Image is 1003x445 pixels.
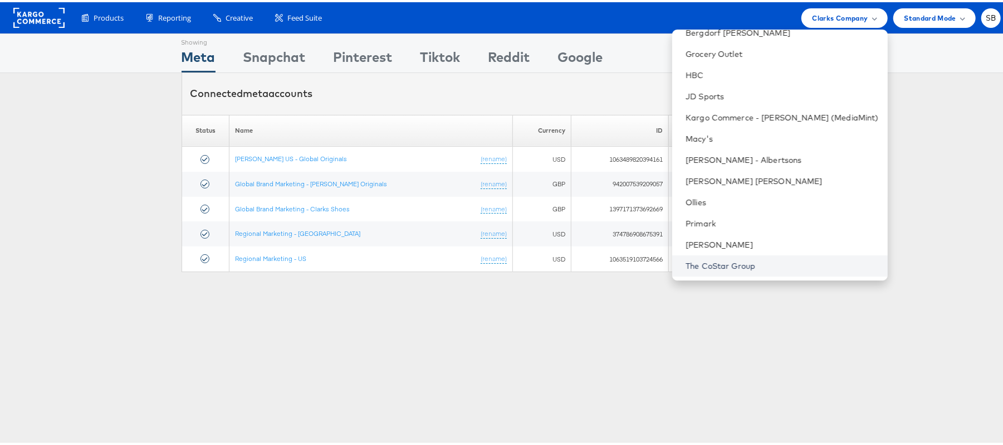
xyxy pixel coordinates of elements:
[668,244,815,269] td: America/New_York
[235,202,350,211] a: Global Brand Marketing - Clarks Shoes
[686,131,879,142] a: Macy's
[986,12,996,20] span: SB
[686,195,879,206] a: Ollies
[813,10,868,22] span: Clarks Company
[668,144,815,170] td: America/New_York
[488,45,530,70] div: Reddit
[94,11,124,21] span: Products
[481,252,507,262] a: (rename)
[182,45,216,70] div: Meta
[686,46,879,57] a: Grocery Outlet
[158,11,191,21] span: Reporting
[481,227,507,236] a: (rename)
[686,258,879,269] a: The CoStar Group
[420,45,461,70] div: Tiktok
[686,152,879,163] a: [PERSON_NAME] - Albertsons
[558,45,603,70] div: Google
[668,113,815,144] th: Timezone
[235,152,347,161] a: [PERSON_NAME] US - Global Originals
[190,84,313,99] div: Connected accounts
[686,67,879,79] a: HBC
[513,219,571,244] td: USD
[235,177,387,186] a: Global Brand Marketing - [PERSON_NAME] Originals
[686,237,879,248] a: [PERSON_NAME]
[686,89,879,100] a: JD Sports
[513,144,571,170] td: USD
[229,113,513,144] th: Name
[481,177,507,187] a: (rename)
[513,113,571,144] th: Currency
[571,244,669,269] td: 1063519103724566
[182,32,216,45] div: Showing
[235,252,306,260] a: Regional Marketing - US
[334,45,393,70] div: Pinterest
[686,216,879,227] a: Primark
[571,170,669,195] td: 942007539209057
[904,10,956,22] span: Standard Mode
[182,113,229,144] th: Status
[686,25,879,36] a: Bergdorf [PERSON_NAME]
[226,11,253,21] span: Creative
[513,244,571,269] td: USD
[571,219,669,244] td: 374786908675391
[571,113,669,144] th: ID
[235,227,360,235] a: Regional Marketing - [GEOGRAPHIC_DATA]
[287,11,322,21] span: Feed Suite
[481,202,507,212] a: (rename)
[686,110,879,121] a: Kargo Commerce - [PERSON_NAME] (MediaMint)
[668,170,815,195] td: Europe/[GEOGRAPHIC_DATA]
[668,195,815,220] td: America/New_York
[243,45,306,70] div: Snapchat
[571,144,669,170] td: 1063489820394161
[686,173,879,185] a: [PERSON_NAME] [PERSON_NAME]
[481,152,507,162] a: (rename)
[571,195,669,220] td: 1397171373692669
[243,85,269,98] span: meta
[513,170,571,195] td: GBP
[668,219,815,244] td: America/New_York
[513,195,571,220] td: GBP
